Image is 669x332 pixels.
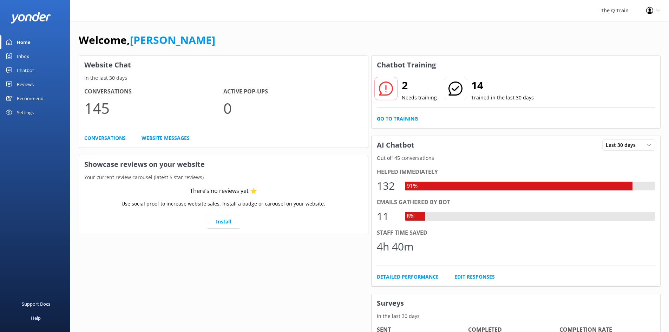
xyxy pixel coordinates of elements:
[377,168,655,177] div: Helped immediately
[471,77,534,94] h2: 14
[377,115,418,123] a: Go to Training
[122,200,325,208] p: Use social proof to increase website sales. Install a badge or carousel on your website.
[377,198,655,207] div: Emails gathered by bot
[377,273,439,281] a: Detailed Performance
[17,91,44,105] div: Recommend
[17,77,34,91] div: Reviews
[454,273,495,281] a: Edit Responses
[377,238,414,255] div: 4h 40m
[79,56,368,74] h3: Website Chat
[606,141,640,149] span: Last 30 days
[17,35,31,49] div: Home
[372,154,661,162] p: Out of 145 conversations
[223,96,362,120] p: 0
[142,134,190,142] a: Website Messages
[223,87,362,96] h4: Active Pop-ups
[11,12,51,24] img: yonder-white-logo.png
[17,49,29,63] div: Inbox
[377,228,655,237] div: Staff time saved
[79,174,368,181] p: Your current review carousel (latest 5 star reviews)
[207,215,240,229] a: Install
[372,312,661,320] p: In the last 30 days
[17,105,34,119] div: Settings
[372,136,420,154] h3: AI Chatbot
[190,187,257,196] div: There’s no reviews yet ⭐
[377,177,398,194] div: 132
[31,311,41,325] div: Help
[405,182,419,191] div: 91%
[79,32,215,48] h1: Welcome,
[79,155,368,174] h3: Showcase reviews on your website
[402,77,437,94] h2: 2
[84,87,223,96] h4: Conversations
[372,294,661,312] h3: Surveys
[84,134,126,142] a: Conversations
[377,208,398,225] div: 11
[22,297,50,311] div: Support Docs
[402,94,437,102] p: Needs training
[372,56,441,74] h3: Chatbot Training
[79,74,368,82] p: In the last 30 days
[471,94,534,102] p: Trained in the last 30 days
[405,212,416,221] div: 8%
[130,33,215,47] a: [PERSON_NAME]
[17,63,34,77] div: Chatbot
[84,96,223,120] p: 145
